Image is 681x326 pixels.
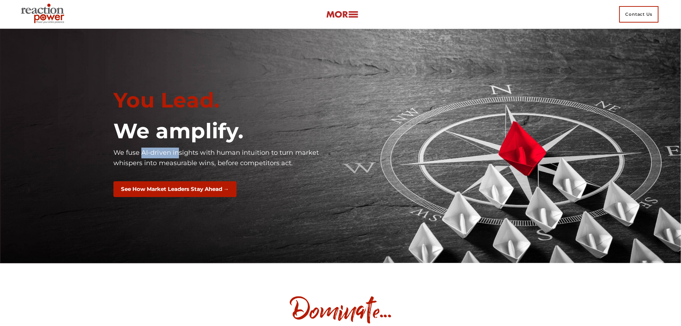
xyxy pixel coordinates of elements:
[113,119,335,144] h1: We amplify.
[619,6,658,23] span: Contact Us
[113,185,237,193] a: See How Market Leaders Stay Ahead →
[18,1,70,27] img: Executive Branding | Personal Branding Agency
[113,148,335,169] p: We fuse AI-driven insights with human intuition to turn market whispers into measurable wins, bef...
[287,294,394,326] img: Dominate image
[113,87,220,113] span: You Lead.
[113,181,237,197] button: See How Market Leaders Stay Ahead →
[326,10,358,19] img: more-btn.png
